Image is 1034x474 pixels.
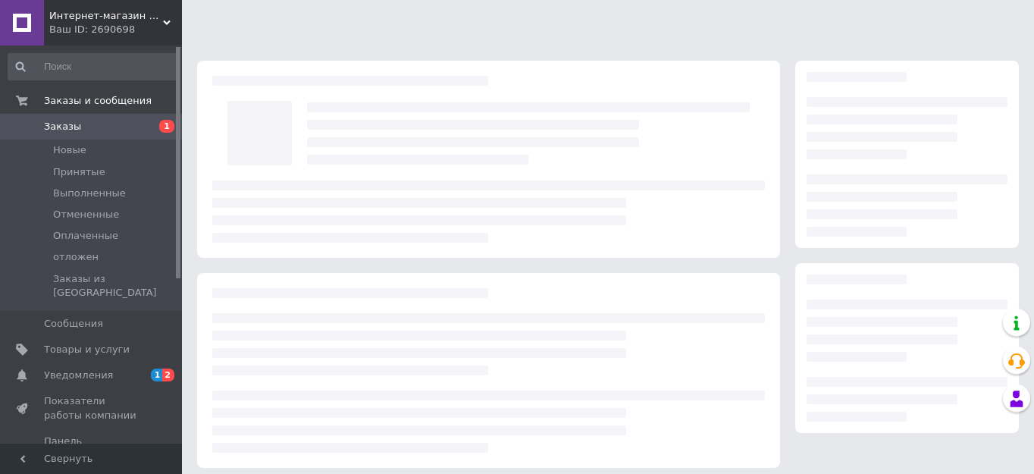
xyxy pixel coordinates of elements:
[44,94,152,108] span: Заказы и сообщения
[151,369,163,381] span: 1
[53,272,177,300] span: Заказы из [GEOGRAPHIC_DATA]
[44,317,103,331] span: Сообщения
[8,53,179,80] input: Поиск
[53,208,119,221] span: Отмененные
[49,23,182,36] div: Ваш ID: 2690698
[49,9,163,23] span: Интернет-магазин "Афон", православные товары.
[159,120,174,133] span: 1
[53,187,126,200] span: Выполненные
[44,435,140,462] span: Панель управления
[53,250,99,264] span: отложен
[44,394,140,422] span: Показатели работы компании
[44,343,130,356] span: Товары и услуги
[44,120,81,133] span: Заказы
[162,369,174,381] span: 2
[53,143,86,157] span: Новые
[44,369,113,382] span: Уведомления
[53,229,118,243] span: Оплаченные
[53,165,105,179] span: Принятые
